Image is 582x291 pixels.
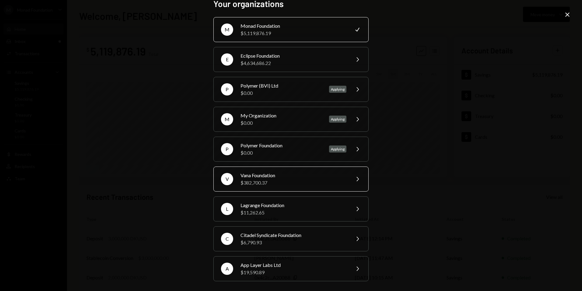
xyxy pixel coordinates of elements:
button: PPolymer Foundation$0.00Applying [213,137,369,162]
div: A [221,263,233,275]
div: M [221,113,233,125]
div: $19,590.89 [240,269,346,276]
div: $0.00 [240,119,322,127]
button: MMonad Foundation$5,119,876.19 [213,17,369,42]
div: $0.00 [240,149,322,156]
div: Applying [329,86,346,93]
div: $6,790.93 [240,239,346,246]
div: $0.00 [240,89,322,97]
div: $5,119,876.19 [240,30,346,37]
div: M [221,23,233,36]
div: Polymer Foundation [240,142,322,149]
div: $4,634,686.22 [240,59,346,67]
div: P [221,143,233,155]
button: AApp Layer Labs Ltd$19,590.89 [213,256,369,281]
div: Monad Foundation [240,22,346,30]
div: $382,700.37 [240,179,346,186]
button: VVana Foundation$382,700.37 [213,167,369,192]
div: E [221,53,233,66]
div: Polymer (BVI) Ltd [240,82,322,89]
div: App Layer Labs Ltd [240,261,346,269]
div: L [221,203,233,215]
div: My Organization [240,112,322,119]
button: CCitadel Syndicate Foundation$6,790.93 [213,226,369,251]
div: C [221,233,233,245]
div: $11,262.65 [240,209,346,216]
div: Eclipse Foundation [240,52,346,59]
div: P [221,83,233,95]
button: MMy Organization$0.00Applying [213,107,369,132]
button: LLagrange Foundation$11,262.65 [213,196,369,221]
div: V [221,173,233,185]
div: Vana Foundation [240,172,346,179]
div: Applying [329,145,346,153]
button: PPolymer (BVI) Ltd$0.00Applying [213,77,369,102]
button: EEclipse Foundation$4,634,686.22 [213,47,369,72]
div: Lagrange Foundation [240,202,346,209]
div: Citadel Syndicate Foundation [240,232,346,239]
div: Applying [329,116,346,123]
